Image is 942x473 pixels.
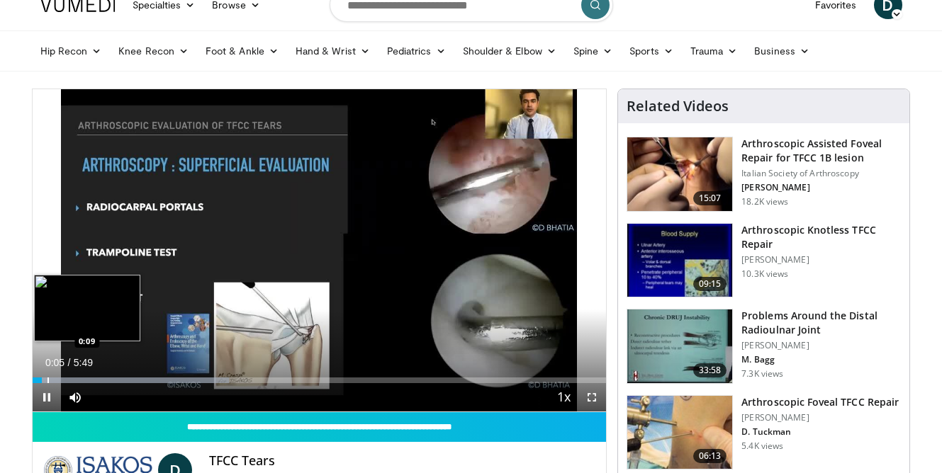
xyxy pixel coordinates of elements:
[741,182,901,193] p: [PERSON_NAME]
[693,277,727,291] span: 09:15
[741,340,901,351] p: [PERSON_NAME]
[746,37,818,65] a: Business
[74,357,93,368] span: 5:49
[741,196,788,207] p: 18.2K views
[741,368,783,380] p: 7.3K views
[627,98,729,115] h4: Related Videos
[549,383,578,411] button: Playback Rate
[32,37,111,65] a: Hip Recon
[34,275,140,341] img: image.jpeg
[454,37,565,65] a: Shoulder & Elbow
[741,137,901,165] h3: Arthroscopic Assisted Foveal Repair for TFCC 1B lesion
[741,395,899,409] h3: Arthroscopic Foveal TFCC Repair
[627,137,732,211] img: 296995_0003_1.png.150x105_q85_crop-smart_upscale.jpg
[741,426,899,438] p: D. Tuckman
[379,37,454,65] a: Pediatrics
[627,396,732,469] img: f2628f02-f9f6-4963-b1dc-49906a9e38e8.150x105_q85_crop-smart_upscale.jpg
[33,383,61,411] button: Pause
[682,37,746,65] a: Trauma
[45,357,65,368] span: 0:05
[287,37,379,65] a: Hand & Wrist
[627,223,901,298] a: 09:15 Arthroscopic Knotless TFCC Repair [PERSON_NAME] 10.3K views
[627,224,732,297] img: 75335_0000_3.png.150x105_q85_crop-smart_upscale.jpg
[693,449,727,463] span: 06:13
[33,377,607,383] div: Progress Bar
[741,354,901,365] p: M. Bagg
[693,363,727,377] span: 33:58
[621,37,682,65] a: Sports
[741,254,901,266] p: [PERSON_NAME]
[627,309,901,384] a: 33:58 Problems Around the Distal Radioulnar Joint [PERSON_NAME] M. Bagg 7.3K views
[565,37,621,65] a: Spine
[741,223,901,251] h3: Arthroscopic Knotless TFCC Repair
[741,412,899,423] p: [PERSON_NAME]
[741,309,901,337] h3: Problems Around the Distal Radioulnar Joint
[741,168,901,179] p: Italian Society of Arthroscopy
[627,137,901,212] a: 15:07 Arthroscopic Assisted Foveal Repair for TFCC 1B lesion Italian Society of Arthroscopy [PERS...
[578,383,606,411] button: Fullscreen
[741,440,783,452] p: 5.4K views
[68,357,71,368] span: /
[741,268,788,280] p: 10.3K views
[33,89,607,412] video-js: Video Player
[197,37,287,65] a: Foot & Ankle
[209,453,595,469] h4: TFCC Tears
[627,395,901,470] a: 06:13 Arthroscopic Foveal TFCC Repair [PERSON_NAME] D. Tuckman 5.4K views
[61,383,89,411] button: Mute
[627,309,732,383] img: bbb4fcc0-f4d3-431b-87df-11a0caa9bf74.150x105_q85_crop-smart_upscale.jpg
[693,191,727,205] span: 15:07
[110,37,197,65] a: Knee Recon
